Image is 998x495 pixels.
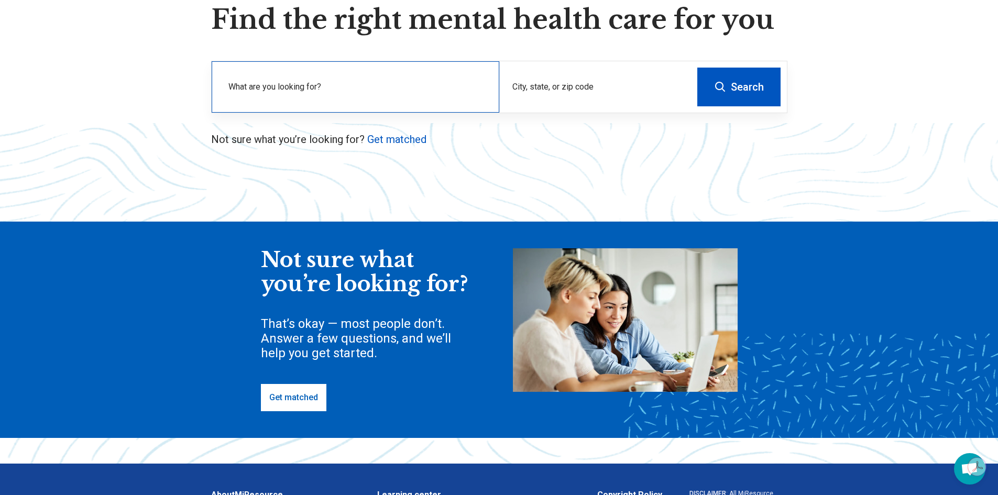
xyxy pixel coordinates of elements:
p: Not sure what you’re looking for? [211,132,787,147]
a: Get matched [261,384,326,411]
div: Open chat [954,453,985,485]
button: Search [697,68,781,106]
label: What are you looking for? [228,81,487,93]
div: That’s okay — most people don’t. Answer a few questions, and we’ll help you get started. [261,316,470,360]
h1: Find the right mental health care for you [211,4,787,36]
div: Not sure what you’re looking for? [261,248,470,296]
a: Get matched [367,133,426,146]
